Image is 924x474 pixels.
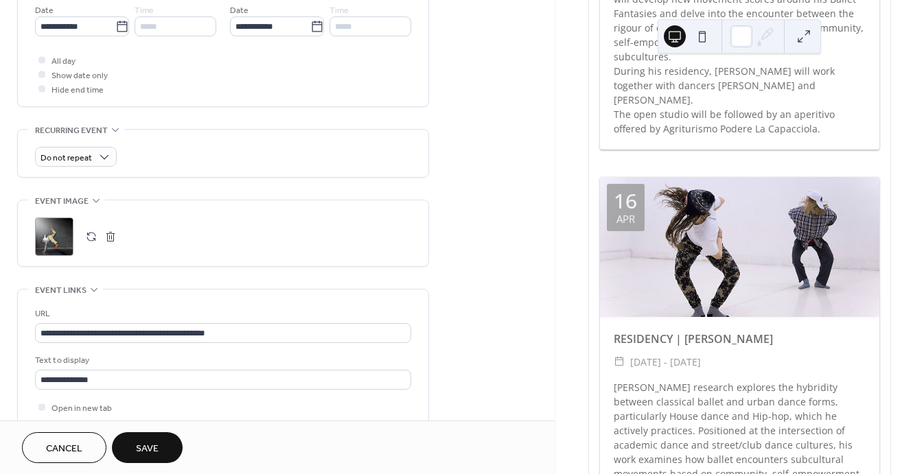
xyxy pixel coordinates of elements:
[51,83,104,97] span: Hide end time
[51,401,112,416] span: Open in new tab
[51,69,108,83] span: Show date only
[35,3,54,18] span: Date
[600,331,879,347] div: RESIDENCY | [PERSON_NAME]
[35,307,408,321] div: URL
[35,283,86,298] span: Event links
[41,150,92,166] span: Do not repeat
[35,217,73,256] div: ;
[35,353,408,368] div: Text to display
[230,3,249,18] span: Date
[22,432,106,463] button: Cancel
[614,191,637,211] div: 16
[35,123,108,138] span: Recurring event
[616,214,635,224] div: Apr
[46,442,82,456] span: Cancel
[35,194,89,209] span: Event image
[630,354,701,370] span: [DATE] - [DATE]
[136,442,159,456] span: Save
[330,3,349,18] span: Time
[614,354,625,370] div: ​
[112,432,183,463] button: Save
[135,3,154,18] span: Time
[51,54,76,69] span: All day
